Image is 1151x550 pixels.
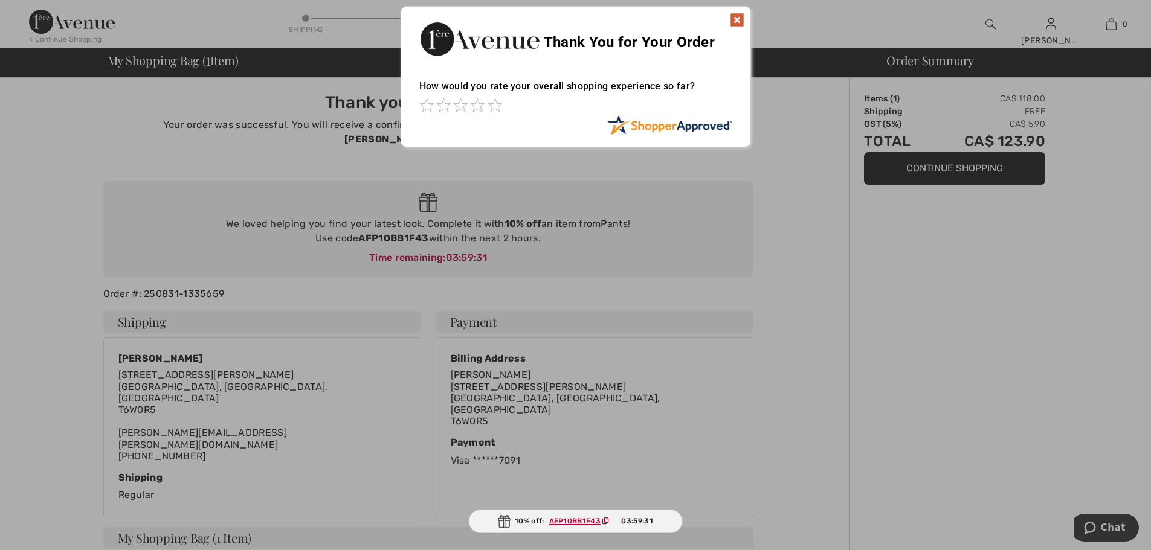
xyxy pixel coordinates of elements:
[27,8,51,19] span: Chat
[468,510,683,533] div: 10% off:
[544,34,715,51] span: Thank You for Your Order
[419,68,732,115] div: How would you rate your overall shopping experience so far?
[498,515,510,528] img: Gift.svg
[549,517,601,525] ins: AFP10BB1F43
[730,13,744,27] img: x
[419,19,540,59] img: Thank You for Your Order
[621,516,653,526] span: 03:59:31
